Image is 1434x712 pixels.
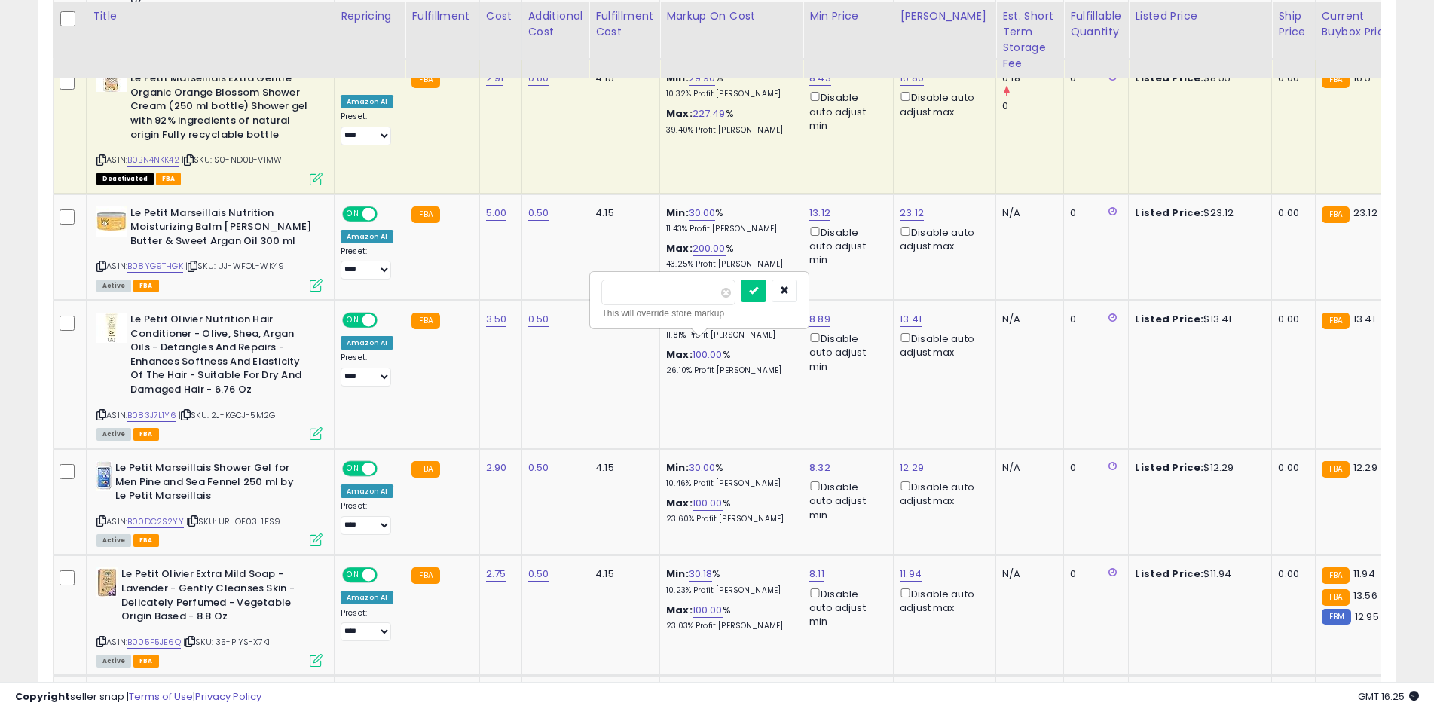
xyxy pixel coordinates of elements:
p: 11.81% Profit [PERSON_NAME] [666,330,791,341]
div: seller snap | | [15,690,261,704]
small: FBA [411,313,439,329]
small: FBA [1322,589,1350,606]
img: 51t-UCHuF6L._SL40_.jpg [96,567,118,597]
div: ASIN: [96,313,323,439]
div: 0 [1070,206,1117,220]
small: FBA [1322,567,1350,584]
span: FBA [133,280,159,292]
strong: Copyright [15,689,70,704]
div: Disable auto adjust max [900,478,984,508]
span: FBA [133,534,159,547]
p: 10.23% Profit [PERSON_NAME] [666,585,791,596]
div: Current Buybox Price [1322,8,1399,40]
span: FBA [133,655,159,668]
div: ASIN: [96,461,323,545]
div: Fulfillable Quantity [1070,8,1122,40]
div: 4.15 [595,461,648,475]
img: 41L3sOzYtVL._SL40_.jpg [96,72,127,92]
b: Le Petit Marseillais Shower Gel for Men Pine and Sea Fennel 250 ml by Le Petit Marseillais [115,461,298,507]
span: All listings currently available for purchase on Amazon [96,655,131,668]
small: FBA [1322,313,1350,329]
span: 12.29 [1353,460,1377,475]
p: 23.03% Profit [PERSON_NAME] [666,621,791,631]
p: 43.25% Profit [PERSON_NAME] [666,259,791,270]
b: Min: [666,71,689,85]
b: Max: [666,496,693,510]
span: All listings currently available for purchase on Amazon [96,280,131,292]
a: 11.94 [900,567,922,582]
div: Markup on Cost [666,8,796,24]
div: Disable auto adjust min [809,330,882,374]
a: B083J7L1Y6 [127,409,176,422]
span: 13.41 [1353,312,1375,326]
div: 0.00 [1278,567,1303,581]
div: Cost [486,8,515,24]
div: $8.55 [1135,72,1260,85]
img: 51Z+ohJX46L._SL40_.jpg [96,461,112,491]
b: Listed Price: [1135,312,1203,326]
span: OFF [375,569,399,582]
b: Le Petit Olivier Extra Mild Soap - Lavender - Gently Cleanses Skin - Delicately Perfumed - Vegeta... [121,567,304,627]
small: FBA [411,72,439,88]
span: | SKU: 35-PIYS-X7KI [183,636,270,648]
div: Preset: [341,608,393,642]
a: 30.18 [689,567,713,582]
span: All listings that are unavailable for purchase on Amazon for any reason other than out-of-stock [96,173,154,185]
span: 16.5 [1353,71,1371,85]
a: 2.90 [486,460,507,475]
a: 13.12 [809,206,830,221]
a: 23.12 [900,206,924,221]
div: 0 [1070,313,1117,326]
div: Preset: [341,112,393,145]
a: 8.43 [809,71,831,86]
small: FBA [1322,461,1350,478]
b: Listed Price: [1135,567,1203,581]
a: B08YG9THGK [127,260,183,273]
div: 4.15 [595,72,648,85]
div: $11.94 [1135,567,1260,581]
span: ON [344,569,362,582]
div: N/A [1002,206,1052,220]
div: Title [93,8,328,24]
span: | SKU: UJ-WFOL-WK49 [185,260,284,272]
div: 0.00 [1278,72,1303,85]
small: FBA [411,206,439,223]
span: All listings currently available for purchase on Amazon [96,428,131,441]
small: FBA [1322,206,1350,223]
div: [PERSON_NAME] [900,8,989,24]
img: 41sW946ARQL._SL40_.jpg [96,313,127,343]
div: N/A [1002,461,1052,475]
span: 2025-09-10 16:25 GMT [1358,689,1419,704]
span: OFF [375,207,399,220]
div: Disable auto adjust min [809,224,882,267]
span: | SKU: 2J-KGCJ-5M2G [179,409,275,421]
span: All listings currently available for purchase on Amazon [96,534,131,547]
span: ON [344,463,362,475]
img: 41Ho8tOW+oL._SL40_.jpg [96,206,127,237]
a: Privacy Policy [195,689,261,704]
div: % [666,206,791,234]
b: Listed Price: [1135,460,1203,475]
a: 30.00 [689,206,716,221]
div: $23.12 [1135,206,1260,220]
div: 0.00 [1278,461,1303,475]
div: % [666,497,791,524]
span: 13.56 [1353,588,1377,603]
div: $13.41 [1135,313,1260,326]
a: B00DC2S2YY [127,515,184,528]
div: Amazon AI [341,230,393,243]
small: FBA [1322,72,1350,88]
div: Amazon AI [341,484,393,498]
div: Preset: [341,246,393,280]
div: 0.18 [1002,72,1063,85]
div: Fulfillment Cost [595,8,653,40]
a: 0.50 [528,312,549,327]
div: ASIN: [96,567,323,665]
th: The percentage added to the cost of goods (COGS) that forms the calculator for Min & Max prices. [660,2,803,78]
b: Min: [666,206,689,220]
span: OFF [375,463,399,475]
small: FBM [1322,609,1351,625]
div: Additional Cost [528,8,583,40]
a: 0.50 [528,567,549,582]
a: 3.50 [486,312,507,327]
